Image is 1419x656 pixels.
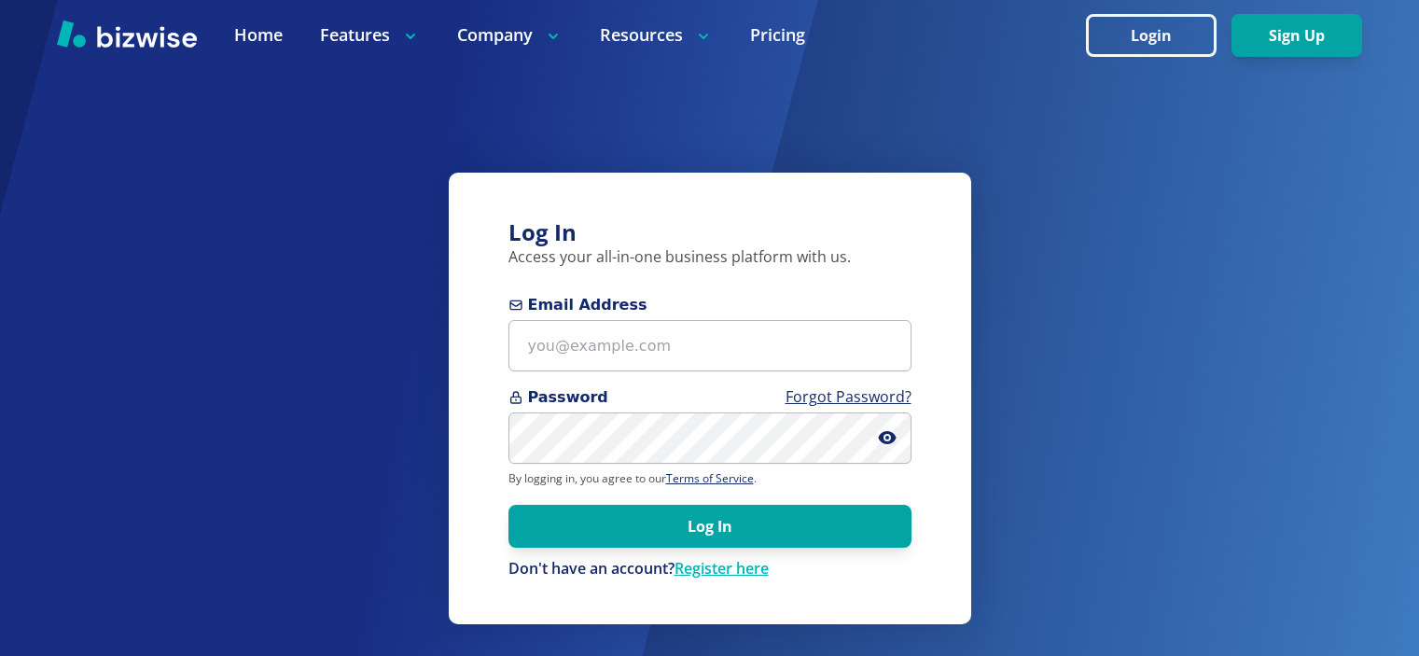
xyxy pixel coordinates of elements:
a: Register here [675,558,769,579]
img: Bizwise Logo [57,20,197,48]
p: By logging in, you agree to our . [508,471,911,486]
span: Email Address [508,294,911,316]
button: Sign Up [1231,14,1362,57]
p: Access your all-in-one business platform with us. [508,247,911,268]
input: you@example.com [508,320,911,371]
a: Pricing [750,23,805,47]
span: Password [508,386,911,409]
div: Don't have an account?Register here [508,559,911,579]
button: Log In [508,505,911,548]
p: Don't have an account? [508,559,911,579]
p: Features [320,23,420,47]
button: Login [1086,14,1217,57]
p: Company [457,23,563,47]
a: Home [234,23,283,47]
a: Login [1086,27,1231,45]
a: Forgot Password? [786,386,911,407]
h3: Log In [508,217,911,248]
a: Terms of Service [666,470,754,486]
p: Resources [600,23,713,47]
a: Sign Up [1231,27,1362,45]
